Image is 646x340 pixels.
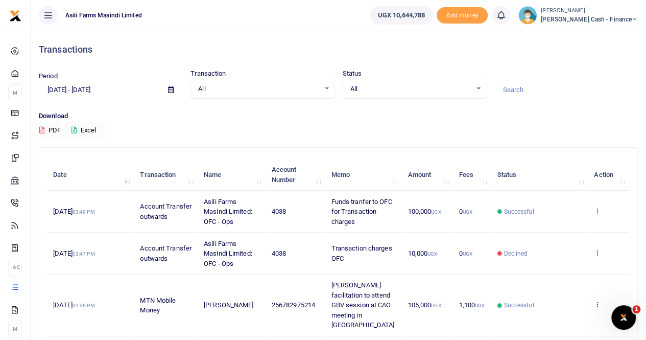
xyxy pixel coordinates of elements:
[331,281,395,329] span: [PERSON_NAME] facilitation to attend GBV session at CAO meeting in [GEOGRAPHIC_DATA]
[350,84,471,94] span: All
[343,69,362,79] label: Status
[459,250,472,257] span: 0
[504,249,528,258] span: Declined
[63,122,105,139] button: Excel
[518,6,537,25] img: profile-user
[73,251,95,257] small: 03:47 PM
[39,122,61,139] button: PDF
[408,208,441,215] span: 100,000
[204,240,252,267] span: Asili Farms Masindi Limited: OFC - Ops
[331,244,392,262] span: Transaction charges OFC
[541,7,638,15] small: [PERSON_NAME]
[459,208,472,215] span: 0
[408,301,441,309] span: 105,000
[475,303,485,308] small: UGX
[9,11,21,19] a: logo-small logo-large logo-large
[453,159,491,191] th: Fees: activate to sort column ascending
[39,71,58,81] label: Period
[8,84,22,101] li: M
[53,250,94,257] span: [DATE]
[494,81,638,99] input: Search
[8,259,22,276] li: Ac
[53,301,94,309] span: [DATE]
[39,44,638,55] h4: Transactions
[504,301,534,310] span: Successful
[427,251,437,257] small: UGX
[61,11,146,20] span: Asili Farms Masindi Limited
[632,305,640,313] span: 1
[8,321,22,337] li: M
[140,297,176,314] span: MTN Mobile Money
[611,305,636,330] iframe: Intercom live chat
[408,250,437,257] span: 10,000
[198,159,266,191] th: Name: activate to sort column ascending
[198,84,319,94] span: All
[272,250,286,257] span: 4038
[370,6,433,25] a: UGX 10,644,788
[431,303,441,308] small: UGX
[462,251,472,257] small: UGX
[140,244,192,262] span: Account Transfer outwards
[190,69,226,79] label: Transaction
[272,301,315,309] span: 256782975214
[491,159,588,191] th: Status: activate to sort column ascending
[204,198,252,225] span: Asili Farms Masindi Limited: OFC - Ops
[504,207,534,216] span: Successful
[39,111,638,122] p: Download
[588,159,629,191] th: Action: activate to sort column ascending
[325,159,402,191] th: Memo: activate to sort column ascending
[73,209,95,215] small: 03:49 PM
[73,303,95,308] small: 02:28 PM
[39,81,160,99] input: select period
[140,202,192,220] span: Account Transfer outwards
[459,301,485,309] span: 1,100
[272,208,286,215] span: 4038
[266,159,326,191] th: Account Number: activate to sort column ascending
[462,209,472,215] small: UGX
[366,6,437,25] li: Wallet ballance
[541,15,638,24] span: [PERSON_NAME] Cash - Finance
[134,159,198,191] th: Transaction: activate to sort column ascending
[437,11,488,18] a: Add money
[437,7,488,24] li: Toup your wallet
[331,198,392,225] span: Funds tranfer to OFC for Transaction charges
[402,159,453,191] th: Amount: activate to sort column ascending
[204,301,253,309] span: [PERSON_NAME]
[437,7,488,24] span: Add money
[378,10,425,20] span: UGX 10,644,788
[518,6,638,25] a: profile-user [PERSON_NAME] [PERSON_NAME] Cash - Finance
[53,208,94,215] span: [DATE]
[47,159,134,191] th: Date: activate to sort column descending
[431,209,441,215] small: UGX
[9,10,21,22] img: logo-small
